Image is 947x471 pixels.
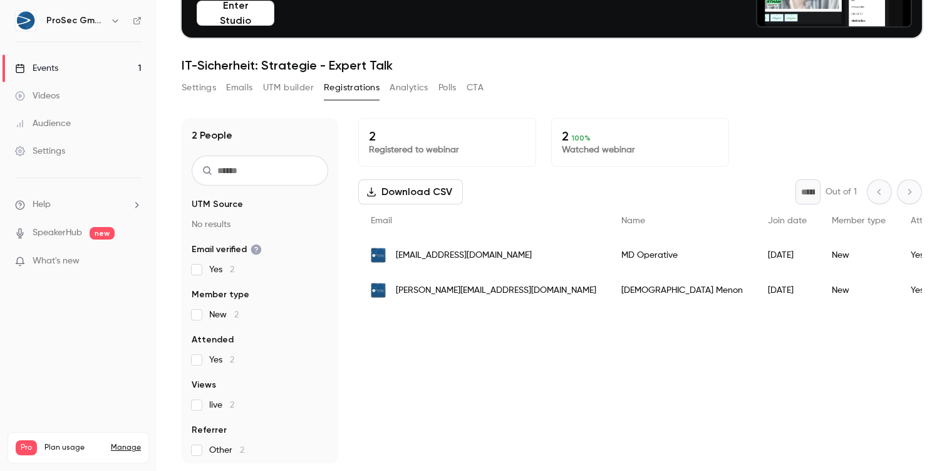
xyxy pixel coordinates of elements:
p: Out of 1 [825,186,857,198]
p: Watched webinar [562,144,718,156]
section: facet-groups [192,198,328,457]
span: Attended [192,334,234,346]
span: 100 % [572,134,591,142]
span: New [209,309,239,321]
button: Registrations [324,78,380,98]
div: Audience [15,117,71,130]
span: 2 [230,401,234,410]
div: [DATE] [755,273,819,308]
span: Email [371,216,392,225]
p: 2 [369,129,525,144]
span: Member type [192,288,249,301]
div: Settings [15,145,65,157]
p: No results [192,218,328,231]
button: CTA [467,78,484,98]
div: [DEMOGRAPHIC_DATA] Menon [609,273,755,308]
span: 2 [230,356,234,364]
span: [PERSON_NAME][EMAIL_ADDRESS][DOMAIN_NAME] [396,284,596,297]
img: prosec-networks.com [371,248,386,263]
span: UTM Source [192,198,243,211]
button: Enter Studio [197,1,274,26]
p: Registered to webinar [369,144,525,156]
span: Help [33,198,51,211]
p: 2 [562,129,718,144]
button: Analytics [390,78,428,98]
li: help-dropdown-opener [15,198,142,211]
img: prosec-networks.com [371,283,386,298]
span: Plan usage [44,443,103,453]
a: SpeakerHub [33,226,82,240]
span: Email verified [192,243,262,256]
div: MD Operative [609,238,755,273]
h1: 2 People [192,128,232,143]
span: What's new [33,255,80,268]
span: Views [192,379,216,391]
button: Emails [226,78,252,98]
h1: IT-Sicherheit: Strategie - Expert Talk [182,58,922,73]
span: 2 [240,446,244,455]
div: [DATE] [755,238,819,273]
a: Manage [111,443,141,453]
button: Polls [438,78,457,98]
button: Settings [182,78,216,98]
h6: ProSec GmbH [46,14,105,27]
span: Yes [209,354,234,366]
img: ProSec GmbH [16,11,36,31]
div: New [819,238,898,273]
span: Yes [209,263,234,276]
span: live [209,399,234,411]
span: Referrer [192,424,227,437]
span: Other [209,444,244,457]
span: new [90,227,115,240]
span: Pro [16,440,37,455]
span: 2 [230,265,234,274]
span: Join date [768,216,807,225]
button: UTM builder [263,78,314,98]
span: 2 [234,310,239,319]
span: [EMAIL_ADDRESS][DOMAIN_NAME] [396,249,532,262]
div: Events [15,62,58,75]
button: Download CSV [358,179,463,204]
span: Member type [832,216,886,225]
div: New [819,273,898,308]
div: Videos [15,90,60,102]
span: Name [621,216,645,225]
